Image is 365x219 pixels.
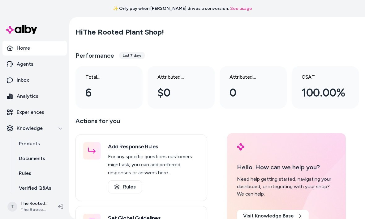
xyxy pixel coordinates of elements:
div: Need help getting started, navigating your dashboard, or integrating with your shop? We can help. [237,176,336,198]
p: Agents [17,60,33,68]
button: TThe Rooted Plant Shop ShopifyThe Rooted Plant Shop [4,197,53,217]
button: Knowledge [2,121,67,136]
div: Last 7 days [119,52,145,59]
a: Attributed Orders 0 [220,66,287,109]
a: Analytics [2,89,67,104]
p: Inbox [17,76,29,84]
a: Attributed Revenue $0 [148,66,215,109]
p: Verified Q&As [19,184,51,192]
div: 6 [85,85,123,101]
p: Products [19,140,40,147]
a: Rules [13,166,67,181]
h3: Total conversations [85,73,123,81]
a: Inbox [2,73,67,88]
p: The Rooted Plant Shop Shopify [20,200,48,207]
h3: CSAT [302,73,346,81]
a: Agents [2,57,67,72]
p: Knowledge [17,125,43,132]
a: Documents [13,151,67,166]
a: See usage [230,6,252,12]
span: T [7,202,17,212]
p: Actions for you [75,116,207,131]
img: alby Logo [237,143,244,151]
div: 100.00% [302,85,346,101]
p: Hello. How can we help you? [237,163,336,172]
div: $0 [157,85,195,101]
p: For any specific questions customers might ask, you can add preferred responses or answers here. [108,153,200,177]
h3: Attributed Orders [230,73,267,81]
a: Products [13,136,67,151]
h2: Hi The Rooted Plant Shop ! [75,27,164,37]
p: Documents [19,155,45,162]
p: Experiences [17,109,44,116]
a: CSAT 100.00% [292,66,359,109]
h3: Performance [75,51,114,60]
a: Total conversations 6 [75,66,143,109]
h3: Add Response Rules [108,142,200,151]
span: The Rooted Plant Shop [20,207,48,213]
img: alby Logo [6,25,37,34]
div: 0 [230,85,267,101]
p: Home [17,44,30,52]
p: Analytics [17,93,38,100]
a: Verified Q&As [13,181,67,196]
span: ✨ Only pay when [PERSON_NAME] drives a conversion. [113,6,229,12]
p: Rules [19,170,31,177]
h3: Attributed Revenue [157,73,195,81]
a: Home [2,41,67,56]
a: Rules [108,180,142,193]
a: Experiences [2,105,67,120]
